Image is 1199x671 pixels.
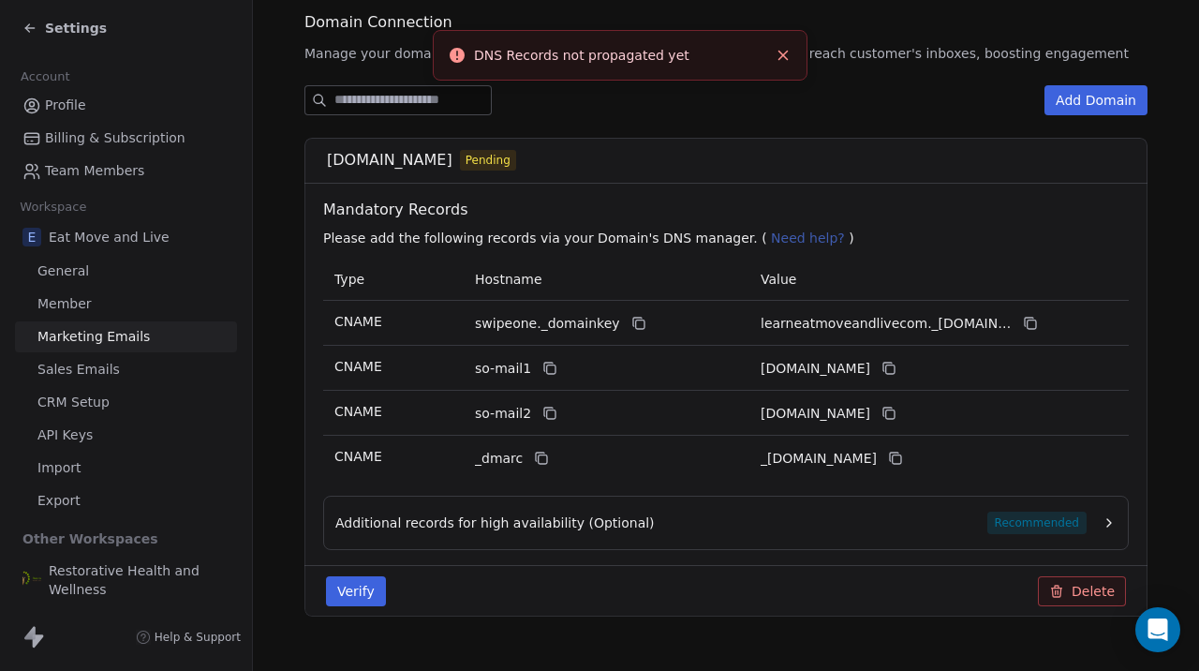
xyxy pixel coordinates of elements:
p: Type [334,270,452,290]
a: Help & Support [136,630,241,645]
div: DNS Records not propagated yet [474,46,767,66]
span: Sales Emails [37,360,120,380]
span: Settings [45,19,107,37]
span: Hostname [475,272,542,287]
p: Please add the following records via your Domain's DNS manager. ( ) [323,229,1136,247]
span: swipeone._domainkey [475,314,620,334]
button: Delete [1038,576,1126,606]
span: Profile [45,96,86,115]
span: learneatmoveandlivecom2.swipeone.email [761,404,870,424]
a: Sales Emails [15,354,237,385]
span: Workspace [12,193,95,221]
span: Additional records for high availability (Optional) [335,514,655,532]
span: learneatmoveandlivecom._domainkey.swipeone.email [761,314,1012,334]
span: Help & Support [155,630,241,645]
a: Team Members [15,156,237,186]
div: Open Intercom Messenger [1135,607,1180,652]
span: so-mail1 [475,359,531,379]
span: Billing & Subscription [45,128,185,148]
a: Export [15,485,237,516]
span: API Keys [37,425,93,445]
a: Profile [15,90,237,121]
span: Team Members [45,161,144,181]
button: Additional records for high availability (Optional)Recommended [335,512,1117,534]
button: Close toast [771,43,795,67]
span: _dmarc [475,449,523,469]
button: Add Domain [1044,85,1147,115]
span: learneatmoveandlivecom1.swipeone.email [761,359,870,379]
img: RHW_logo.png [22,571,41,589]
span: customer's inboxes, boosting engagement [850,44,1129,63]
button: Verify [326,576,386,606]
a: Member [15,289,237,320]
span: CRM Setup [37,393,110,412]
a: Billing & Subscription [15,123,237,154]
span: Other Workspaces [15,524,166,554]
span: Pending [466,152,511,169]
span: Import [37,458,81,478]
a: General [15,256,237,287]
span: Manage your domain in [304,44,460,63]
a: Import [15,453,237,484]
span: CNAME [334,359,382,374]
span: Eat Move and Live [49,228,170,246]
span: CNAME [334,449,382,464]
span: Marketing Emails [37,327,150,347]
span: Restorative Health and Wellness [49,561,229,599]
span: [DOMAIN_NAME] [327,149,452,171]
span: so-mail2 [475,404,531,424]
span: Recommended [987,512,1087,534]
span: Value [761,272,796,287]
span: Mandatory Records [323,199,1136,221]
span: Account [12,63,78,91]
span: CNAME [334,404,382,419]
a: CRM Setup [15,387,237,418]
span: E [22,228,41,246]
span: General [37,261,89,281]
span: Member [37,294,92,314]
a: Settings [22,19,107,37]
span: CNAME [334,314,382,329]
span: Export [37,491,81,511]
a: Marketing Emails [15,321,237,352]
a: API Keys [15,420,237,451]
span: _dmarc.swipeone.email [761,449,877,469]
span: Domain Connection [304,11,452,34]
span: Need help? [771,231,845,246]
